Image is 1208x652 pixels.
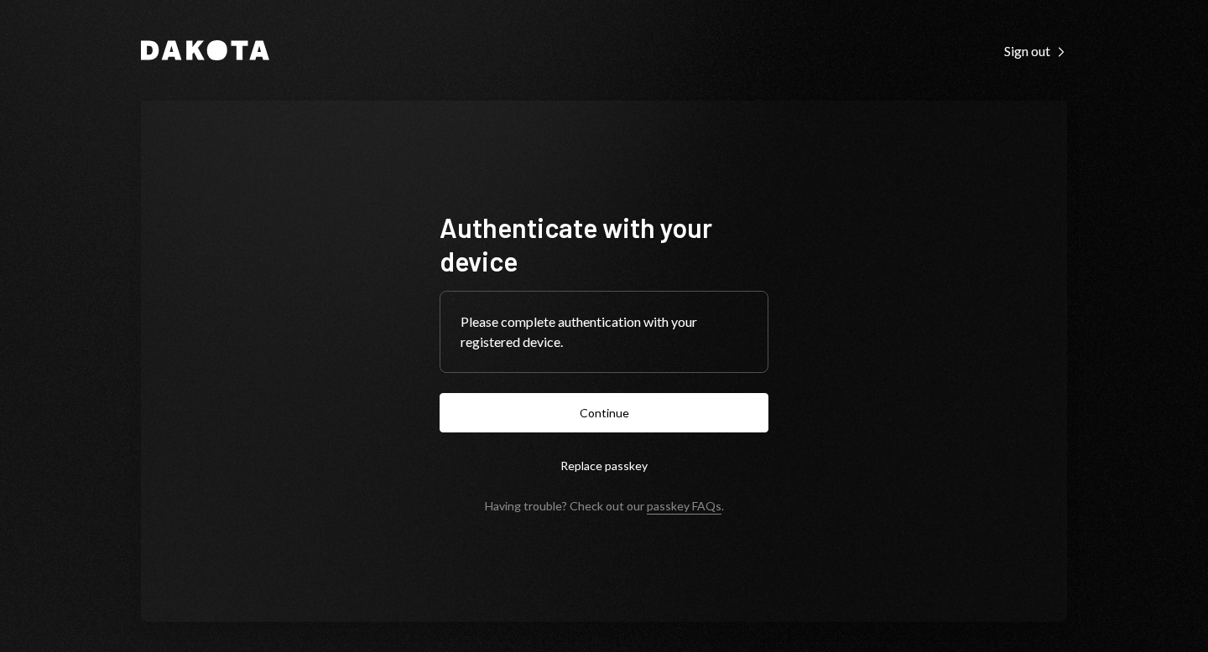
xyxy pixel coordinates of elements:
a: passkey FAQs [647,499,721,515]
button: Continue [440,393,768,432]
div: Sign out [1004,43,1067,60]
h1: Authenticate with your device [440,210,768,277]
div: Please complete authentication with your registered device. [461,312,747,352]
a: Sign out [1004,41,1067,60]
button: Replace passkey [440,446,768,485]
div: Having trouble? Check out our . [485,499,724,513]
